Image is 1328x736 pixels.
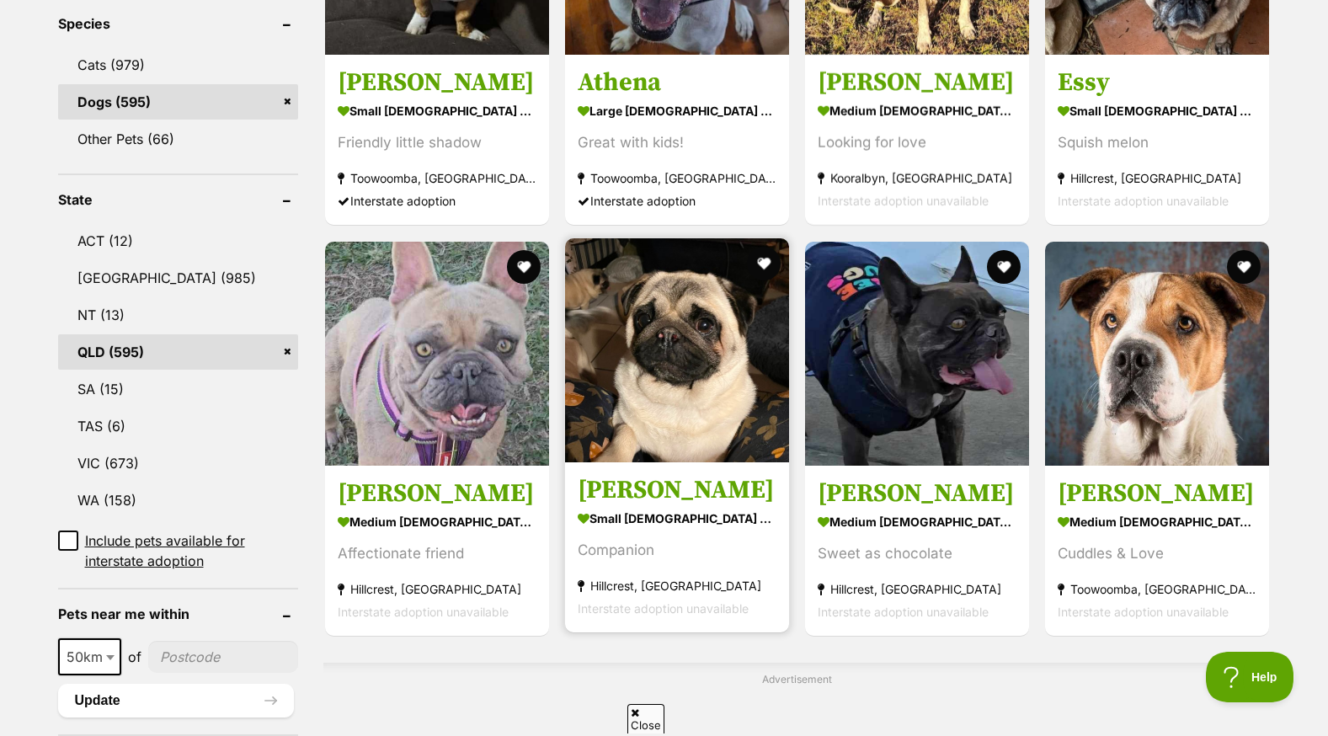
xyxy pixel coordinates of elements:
[578,132,776,155] div: Great with kids!
[818,578,1016,600] strong: Hillcrest, [GEOGRAPHIC_DATA]
[338,578,536,600] strong: Hillcrest, [GEOGRAPHIC_DATA]
[58,408,298,444] a: TAS (6)
[338,509,536,534] strong: medium [DEMOGRAPHIC_DATA] Dog
[747,247,781,280] button: favourite
[1227,250,1261,284] button: favourite
[818,195,989,209] span: Interstate adoption unavailable
[578,67,776,99] h3: Athena
[338,99,536,124] strong: small [DEMOGRAPHIC_DATA] Dog
[325,242,549,466] img: Luna - French Bulldog
[578,190,776,213] div: Interstate adoption
[1058,605,1229,619] span: Interstate adoption unavailable
[1058,542,1256,565] div: Cuddles & Love
[1058,578,1256,600] strong: Toowoomba, [GEOGRAPHIC_DATA]
[338,132,536,155] div: Friendly little shadow
[578,574,776,597] strong: Hillcrest, [GEOGRAPHIC_DATA]
[60,645,120,669] span: 50km
[325,55,549,226] a: [PERSON_NAME] small [DEMOGRAPHIC_DATA] Dog Friendly little shadow Toowoomba, [GEOGRAPHIC_DATA] In...
[565,461,789,632] a: [PERSON_NAME] small [DEMOGRAPHIC_DATA] Dog Companion Hillcrest, [GEOGRAPHIC_DATA] Interstate adop...
[1058,67,1256,99] h3: Essy
[818,132,1016,155] div: Looking for love
[565,238,789,462] img: Clarkeson - Pug Dog
[58,334,298,370] a: QLD (595)
[58,684,294,717] button: Update
[325,465,549,636] a: [PERSON_NAME] medium [DEMOGRAPHIC_DATA] Dog Affectionate friend Hillcrest, [GEOGRAPHIC_DATA] Inte...
[627,704,664,733] span: Close
[507,250,541,284] button: favourite
[58,84,298,120] a: Dogs (595)
[818,168,1016,190] strong: Kooralbyn, [GEOGRAPHIC_DATA]
[58,47,298,83] a: Cats (979)
[805,242,1029,466] img: Adam - French Bulldog
[1058,477,1256,509] h3: [PERSON_NAME]
[565,55,789,226] a: Athena large [DEMOGRAPHIC_DATA] Dog Great with kids! Toowoomba, [GEOGRAPHIC_DATA] Interstate adop...
[58,483,298,518] a: WA (158)
[578,168,776,190] strong: Toowoomba, [GEOGRAPHIC_DATA]
[1058,195,1229,209] span: Interstate adoption unavailable
[818,477,1016,509] h3: [PERSON_NAME]
[1058,99,1256,124] strong: small [DEMOGRAPHIC_DATA] Dog
[1045,465,1269,636] a: [PERSON_NAME] medium [DEMOGRAPHIC_DATA] Dog Cuddles & Love Toowoomba, [GEOGRAPHIC_DATA] Interstat...
[1045,55,1269,226] a: Essy small [DEMOGRAPHIC_DATA] Dog Squish melon Hillcrest, [GEOGRAPHIC_DATA] Interstate adoption u...
[987,250,1021,284] button: favourite
[338,605,509,619] span: Interstate adoption unavailable
[338,542,536,565] div: Affectionate friend
[818,99,1016,124] strong: medium [DEMOGRAPHIC_DATA] Dog
[58,606,298,621] header: Pets near me within
[805,465,1029,636] a: [PERSON_NAME] medium [DEMOGRAPHIC_DATA] Dog Sweet as chocolate Hillcrest, [GEOGRAPHIC_DATA] Inter...
[578,474,776,506] h3: [PERSON_NAME]
[85,531,298,571] span: Include pets available for interstate adoption
[58,192,298,207] header: State
[1206,652,1294,702] iframe: Help Scout Beacon - Open
[818,605,989,619] span: Interstate adoption unavailable
[58,16,298,31] header: Species
[578,601,749,616] span: Interstate adoption unavailable
[58,445,298,481] a: VIC (673)
[58,121,298,157] a: Other Pets (66)
[58,371,298,407] a: SA (15)
[1045,242,1269,466] img: Winston - Shar Pei Dog
[578,539,776,562] div: Companion
[58,638,121,675] span: 50km
[818,542,1016,565] div: Sweet as chocolate
[338,67,536,99] h3: [PERSON_NAME]
[578,506,776,531] strong: small [DEMOGRAPHIC_DATA] Dog
[1058,132,1256,155] div: Squish melon
[58,531,298,571] a: Include pets available for interstate adoption
[58,223,298,259] a: ACT (12)
[805,55,1029,226] a: [PERSON_NAME] medium [DEMOGRAPHIC_DATA] Dog Looking for love Kooralbyn, [GEOGRAPHIC_DATA] Interst...
[338,477,536,509] h3: [PERSON_NAME]
[58,260,298,296] a: [GEOGRAPHIC_DATA] (985)
[578,99,776,124] strong: large [DEMOGRAPHIC_DATA] Dog
[1058,509,1256,534] strong: medium [DEMOGRAPHIC_DATA] Dog
[148,641,298,673] input: postcode
[128,647,141,667] span: of
[818,67,1016,99] h3: [PERSON_NAME]
[58,297,298,333] a: NT (13)
[818,509,1016,534] strong: medium [DEMOGRAPHIC_DATA] Dog
[1058,168,1256,190] strong: Hillcrest, [GEOGRAPHIC_DATA]
[338,190,536,213] div: Interstate adoption
[338,168,536,190] strong: Toowoomba, [GEOGRAPHIC_DATA]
